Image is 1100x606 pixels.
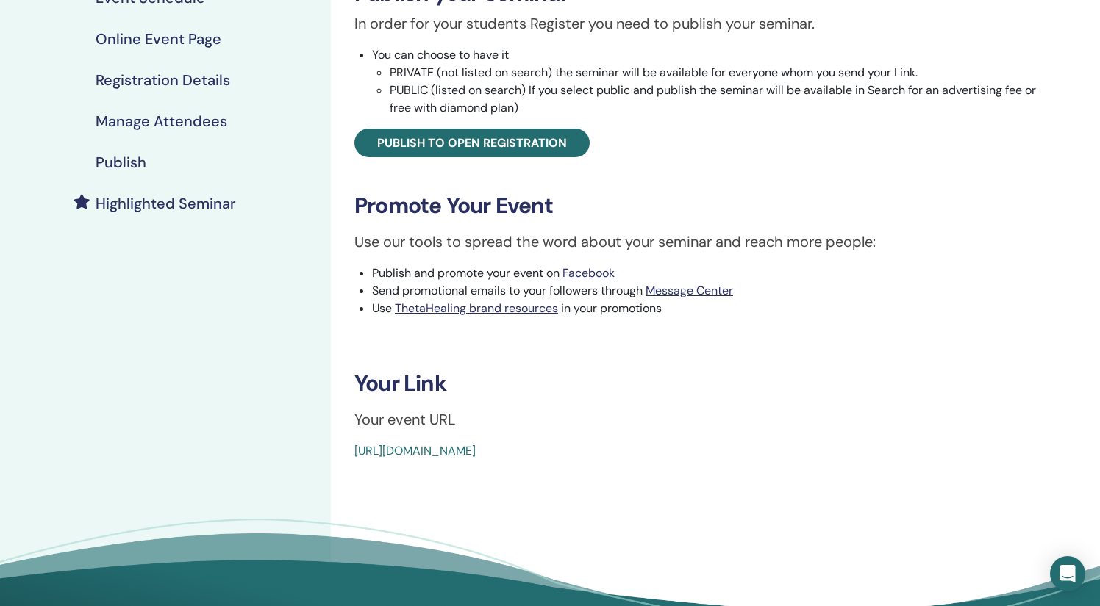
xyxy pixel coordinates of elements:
span: Publish to open registration [377,135,567,151]
li: PRIVATE (not listed on search) the seminar will be available for everyone whom you send your Link. [390,64,1040,82]
p: Your event URL [354,408,1040,430]
li: Send promotional emails to your followers through [372,282,1040,300]
li: Use in your promotions [372,300,1040,317]
h3: Your Link [354,370,1040,397]
a: Publish to open registration [354,129,590,157]
h4: Registration Details [96,71,230,89]
div: Open Intercom Messenger [1050,556,1085,591]
p: In order for your students Register you need to publish your seminar. [354,12,1040,35]
a: Message Center [646,283,733,298]
li: You can choose to have it [372,46,1040,117]
li: PUBLIC (listed on search) If you select public and publish the seminar will be available in Searc... [390,82,1040,117]
a: [URL][DOMAIN_NAME] [354,443,476,458]
a: Facebook [562,265,615,281]
h4: Publish [96,154,146,171]
p: Use our tools to spread the word about your seminar and reach more people: [354,231,1040,253]
h4: Manage Attendees [96,112,227,130]
h4: Online Event Page [96,30,221,48]
a: ThetaHealing brand resources [395,300,558,316]
h4: Highlighted Seminar [96,195,236,212]
li: Publish and promote your event on [372,264,1040,282]
h3: Promote Your Event [354,192,1040,219]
